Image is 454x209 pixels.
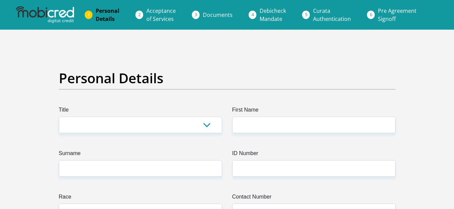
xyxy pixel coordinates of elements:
[308,4,356,26] a: CurataAuthentication
[96,7,119,23] span: Personal Details
[59,70,396,86] h2: Personal Details
[232,117,396,133] input: First Name
[232,106,396,117] label: First Name
[59,106,222,117] label: Title
[141,4,181,26] a: Acceptanceof Services
[373,4,422,26] a: Pre AgreementSignoff
[313,7,351,23] span: Curata Authentication
[59,160,222,177] input: Surname
[59,193,222,204] label: Race
[254,4,291,26] a: DebicheckMandate
[197,8,238,22] a: Documents
[146,7,176,23] span: Acceptance of Services
[232,149,396,160] label: ID Number
[378,7,416,23] span: Pre Agreement Signoff
[59,149,222,160] label: Surname
[260,7,286,23] span: Debicheck Mandate
[90,4,125,26] a: PersonalDetails
[232,160,396,177] input: ID Number
[203,11,233,19] span: Documents
[232,193,396,204] label: Contact Number
[16,6,74,23] img: mobicred logo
